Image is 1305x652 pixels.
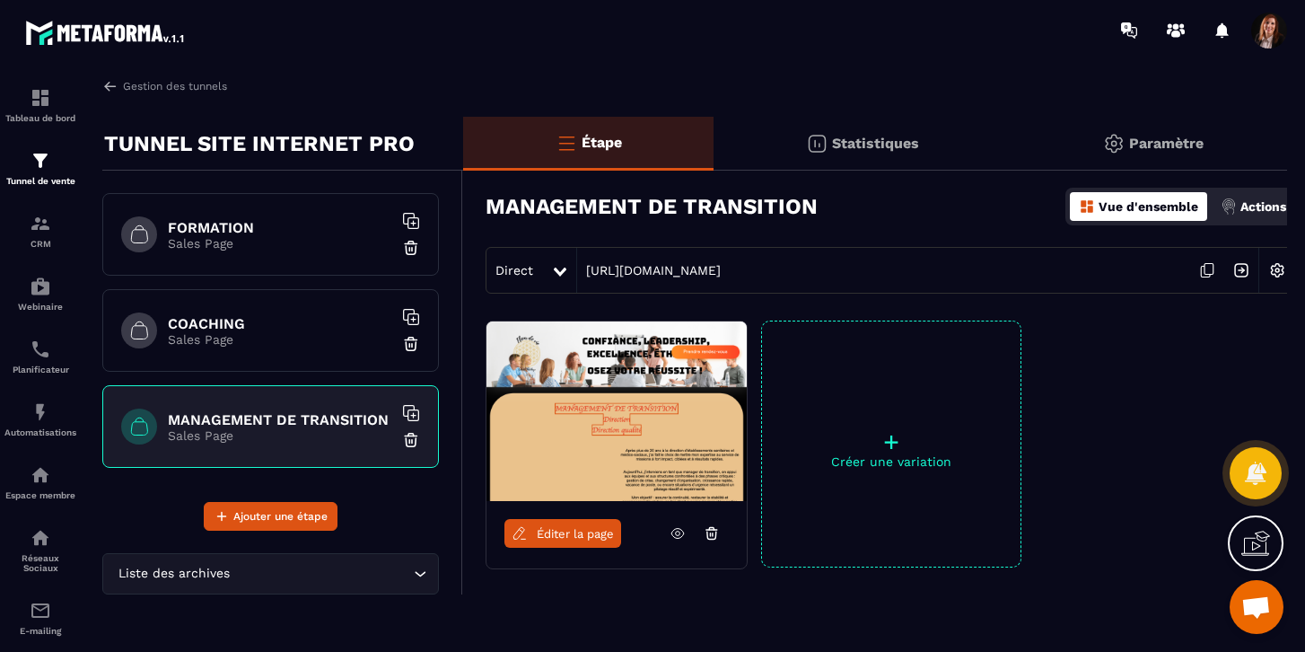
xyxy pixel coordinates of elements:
img: automations [30,276,51,297]
img: formation [30,150,51,172]
h6: COACHING [168,315,392,332]
p: Espace membre [4,490,76,500]
img: formation [30,213,51,234]
p: Réseaux Sociaux [4,553,76,573]
p: CRM [4,239,76,249]
a: Gestion des tunnels [102,78,227,94]
a: social-networksocial-networkRéseaux Sociaux [4,514,76,586]
p: Sales Page [168,332,392,347]
img: trash [402,335,420,353]
p: Statistiques [832,135,919,152]
img: trash [402,431,420,449]
a: automationsautomationsEspace membre [4,451,76,514]
a: formationformationCRM [4,199,76,262]
a: schedulerschedulerPlanificateur [4,325,76,388]
p: TUNNEL SITE INTERNET PRO [104,126,415,162]
img: email [30,600,51,621]
a: formationformationTableau de bord [4,74,76,137]
img: logo [25,16,187,48]
p: Planificateur [4,365,76,374]
p: Webinaire [4,302,76,312]
img: trash [402,239,420,257]
p: Tunnel de vente [4,176,76,186]
p: Vue d'ensemble [1099,199,1198,214]
span: Éditer la page [537,527,614,541]
p: Sales Page [168,236,392,251]
p: Étape [582,134,622,151]
img: automations [30,401,51,423]
p: Tableau de bord [4,113,76,123]
p: + [762,429,1020,454]
img: social-network [30,527,51,549]
img: setting-gr.5f69749f.svg [1103,133,1125,154]
span: Ajouter une étape [233,507,328,525]
p: Automatisations [4,427,76,437]
a: emailemailE-mailing [4,586,76,649]
a: formationformationTunnel de vente [4,137,76,199]
span: Liste des archives [114,564,233,584]
a: Ouvrir le chat [1230,580,1283,634]
p: Actions [1240,199,1286,214]
p: Paramètre [1129,135,1204,152]
a: automationsautomationsWebinaire [4,262,76,325]
img: automations [30,464,51,486]
img: formation [30,87,51,109]
img: arrow-next.bcc2205e.svg [1224,253,1258,287]
a: [URL][DOMAIN_NAME] [577,263,721,278]
input: Search for option [233,564,409,584]
img: actions.d6e523a2.png [1221,198,1237,215]
img: dashboard-orange.40269519.svg [1079,198,1095,215]
img: bars-o.4a397970.svg [556,132,577,154]
img: setting-w.858f3a88.svg [1260,253,1294,287]
div: Search for option [102,553,439,595]
img: scheduler [30,339,51,360]
img: stats.20deebd0.svg [806,133,828,154]
h6: FORMATION [168,219,392,236]
a: automationsautomationsAutomatisations [4,388,76,451]
button: Ajouter une étape [204,502,337,531]
h3: MANAGEMENT DE TRANSITION [486,194,818,219]
img: arrow [102,78,118,94]
a: Éditer la page [504,519,621,548]
span: Direct [495,263,533,278]
p: Sales Page [168,428,392,443]
p: Créer une variation [762,454,1020,469]
h6: MANAGEMENT DE TRANSITION [168,411,392,428]
img: image [486,322,747,501]
p: E-mailing [4,626,76,636]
